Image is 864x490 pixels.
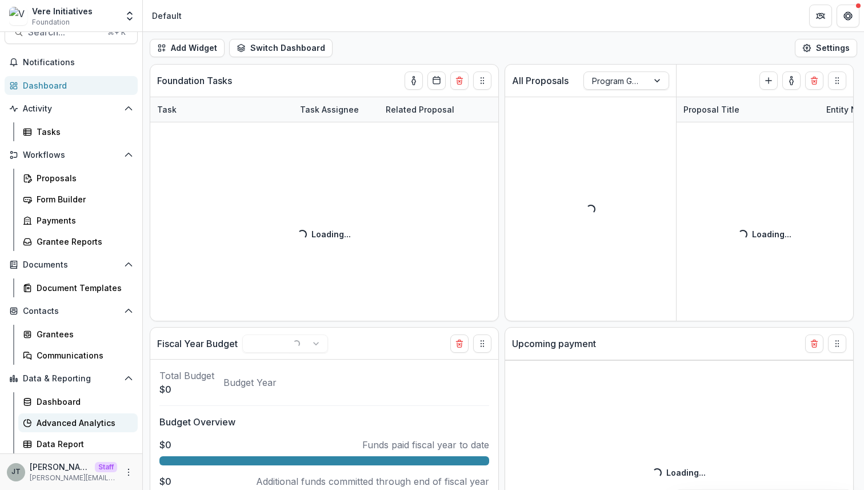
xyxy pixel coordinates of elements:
[147,7,186,24] nav: breadcrumb
[229,39,333,57] button: Switch Dashboard
[23,306,119,316] span: Contacts
[23,374,119,384] span: Data & Reporting
[159,369,214,383] p: Total Budget
[427,71,446,90] button: Calendar
[18,346,138,365] a: Communications
[23,150,119,160] span: Workflows
[256,475,489,488] p: Additional funds committed through end of fiscal year
[18,190,138,209] a: Form Builder
[450,334,469,353] button: Delete card
[37,349,129,361] div: Communications
[473,71,491,90] button: Drag
[23,104,119,114] span: Activity
[759,71,778,90] button: Create Proposal
[5,146,138,164] button: Open Workflows
[782,71,801,90] button: toggle-assigned-to-me
[37,193,129,205] div: Form Builder
[30,461,90,473] p: [PERSON_NAME]
[159,383,214,396] p: $0
[512,74,569,87] p: All Proposals
[18,122,138,141] a: Tasks
[450,71,469,90] button: Delete card
[18,392,138,411] a: Dashboard
[5,369,138,388] button: Open Data & Reporting
[150,39,225,57] button: Add Widget
[11,468,21,476] div: Joyce N Temelio
[23,260,119,270] span: Documents
[5,99,138,118] button: Open Activity
[122,465,135,479] button: More
[159,475,171,488] p: $0
[152,10,182,22] div: Default
[5,21,138,44] button: Search...
[157,74,232,87] p: Foundation Tasks
[37,214,129,226] div: Payments
[473,334,491,353] button: Drag
[159,415,489,429] p: Budget Overview
[32,17,70,27] span: Foundation
[18,413,138,432] a: Advanced Analytics
[23,58,133,67] span: Notifications
[828,71,846,90] button: Drag
[105,26,128,39] div: ⌘ + K
[5,256,138,274] button: Open Documents
[18,169,138,188] a: Proposals
[18,211,138,230] a: Payments
[37,396,129,408] div: Dashboard
[30,473,117,483] p: [PERSON_NAME][EMAIL_ADDRESS][DOMAIN_NAME]
[37,438,129,450] div: Data Report
[18,232,138,251] a: Grantee Reports
[828,334,846,353] button: Drag
[37,126,129,138] div: Tasks
[5,76,138,95] a: Dashboard
[18,435,138,453] a: Data Report
[805,71,823,90] button: Delete card
[37,417,129,429] div: Advanced Analytics
[32,5,93,17] div: Vere Initiatives
[18,278,138,297] a: Document Templates
[37,236,129,248] div: Grantee Reports
[223,376,277,389] p: Budget Year
[405,71,423,90] button: toggle-assigned-to-me
[37,282,129,294] div: Document Templates
[28,27,101,38] span: Search...
[805,334,823,353] button: Delete card
[362,438,489,452] p: Funds paid fiscal year to date
[23,79,129,91] div: Dashboard
[95,462,117,472] p: Staff
[157,337,238,350] p: Fiscal Year Budget
[809,5,832,27] button: Partners
[512,337,596,350] p: Upcoming payment
[37,328,129,340] div: Grantees
[5,302,138,320] button: Open Contacts
[5,53,138,71] button: Notifications
[122,5,138,27] button: Open entity switcher
[795,39,857,57] button: Settings
[159,438,171,452] p: $0
[9,7,27,25] img: Vere Initiatives
[18,325,138,344] a: Grantees
[837,5,859,27] button: Get Help
[37,172,129,184] div: Proposals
